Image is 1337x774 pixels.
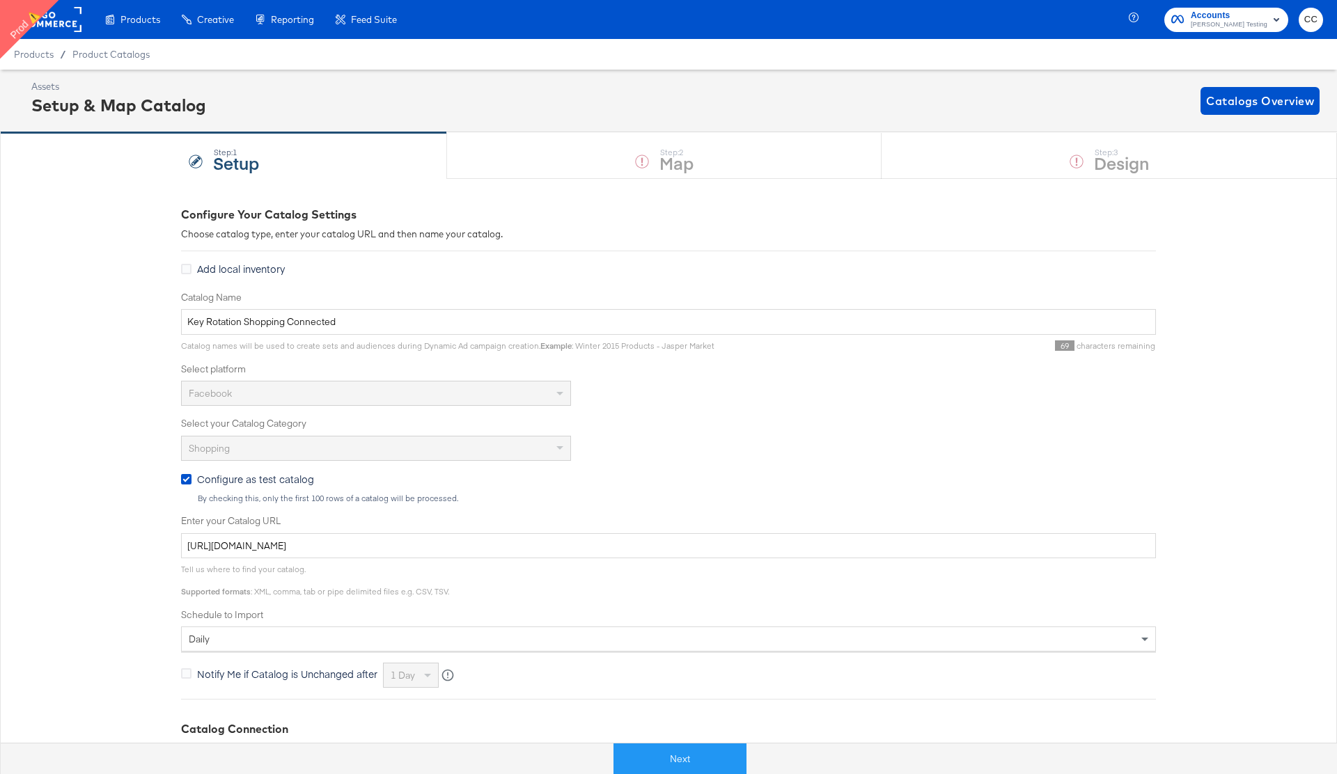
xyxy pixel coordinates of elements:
div: Step: 1 [213,148,259,157]
span: Products [120,14,160,25]
div: By checking this, only the first 100 rows of a catalog will be processed. [197,493,1156,503]
span: Catalogs Overview [1206,91,1314,111]
a: Product Catalogs [72,49,150,60]
span: Accounts [1191,8,1267,23]
span: Notify Me if Catalog is Unchanged after [197,667,377,681]
span: [PERSON_NAME] Testing [1191,19,1267,31]
div: Catalog Connection [181,721,1156,737]
span: Tell us where to find your catalog. : XML, comma, tab or pipe delimited files e.g. CSV, TSV. [181,564,449,597]
span: CC [1304,12,1318,28]
label: Catalog Name [181,291,1156,304]
strong: Example [540,340,572,351]
span: Catalog names will be used to create sets and audiences during Dynamic Ad campaign creation. : Wi... [181,340,714,351]
span: Reporting [271,14,314,25]
label: Enter your Catalog URL [181,514,1156,528]
label: Select your Catalog Category [181,417,1156,430]
span: Facebook [189,387,232,400]
div: Assets [31,80,206,93]
input: Enter Catalog URL, e.g. http://www.example.com/products.xml [181,533,1156,559]
div: Setup & Map Catalog [31,93,206,117]
span: 1 day [391,669,415,681]
label: Schedule to Import [181,608,1156,622]
span: Shopping [189,442,230,455]
input: Name your catalog e.g. My Dynamic Product Catalog [181,309,1156,335]
div: Configure Your Catalog Settings [181,207,1156,223]
span: daily [189,633,210,645]
span: Feed Suite [351,14,397,25]
div: Choose catalog type, enter your catalog URL and then name your catalog. [181,228,1156,241]
div: characters remaining [714,340,1156,352]
strong: Supported formats [181,586,251,597]
label: Select platform [181,363,1156,376]
button: Catalogs Overview [1201,87,1320,115]
span: Creative [197,14,234,25]
span: Configure as test catalog [197,472,314,486]
span: / [54,49,72,60]
span: 69 [1055,340,1074,351]
span: Add local inventory [197,262,285,276]
button: CC [1299,8,1323,32]
button: Accounts[PERSON_NAME] Testing [1164,8,1288,32]
span: Products [14,49,54,60]
strong: Setup [213,151,259,174]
